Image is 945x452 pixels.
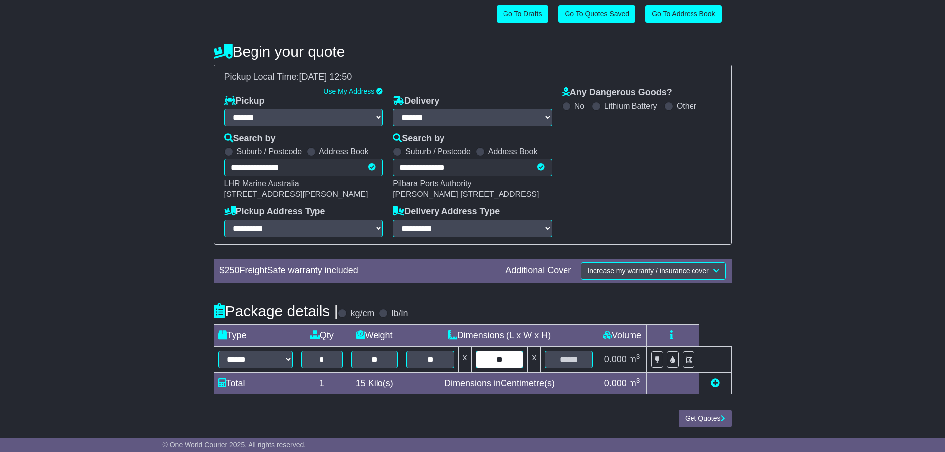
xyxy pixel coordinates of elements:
[393,206,500,217] label: Delivery Address Type
[215,265,501,276] div: $ FreightSafe warranty included
[405,147,471,156] label: Suburb / Postcode
[604,378,627,388] span: 0.000
[297,372,347,394] td: 1
[299,72,352,82] span: [DATE] 12:50
[497,5,548,23] a: Go To Drafts
[347,324,402,346] td: Weight
[224,190,368,198] span: [STREET_ADDRESS][PERSON_NAME]
[402,372,597,394] td: Dimensions in Centimetre(s)
[629,378,640,388] span: m
[402,324,597,346] td: Dimensions (L x W x H)
[319,147,369,156] label: Address Book
[581,262,725,280] button: Increase my warranty / insurance cover
[347,372,402,394] td: Kilo(s)
[528,346,541,372] td: x
[393,190,539,198] span: [PERSON_NAME] [STREET_ADDRESS]
[636,377,640,384] sup: 3
[224,179,299,188] span: LHR Marine Australia
[219,72,726,83] div: Pickup Local Time:
[323,87,374,95] a: Use My Address
[558,5,635,23] a: Go To Quotes Saved
[214,372,297,394] td: Total
[391,308,408,319] label: lb/in
[587,267,708,275] span: Increase my warranty / insurance cover
[224,206,325,217] label: Pickup Address Type
[574,101,584,111] label: No
[629,354,640,364] span: m
[711,378,720,388] a: Add new item
[604,354,627,364] span: 0.000
[224,96,265,107] label: Pickup
[393,179,471,188] span: Pilbara Ports Authority
[356,378,366,388] span: 15
[225,265,240,275] span: 250
[562,87,672,98] label: Any Dangerous Goods?
[645,5,721,23] a: Go To Address Book
[458,346,471,372] td: x
[350,308,374,319] label: kg/cm
[163,441,306,449] span: © One World Courier 2025. All rights reserved.
[237,147,302,156] label: Suburb / Postcode
[297,324,347,346] td: Qty
[214,324,297,346] td: Type
[488,147,538,156] label: Address Book
[501,265,576,276] div: Additional Cover
[224,133,276,144] label: Search by
[214,43,732,60] h4: Begin your quote
[597,324,647,346] td: Volume
[604,101,657,111] label: Lithium Battery
[393,96,439,107] label: Delivery
[636,353,640,360] sup: 3
[679,410,732,427] button: Get Quotes
[214,303,338,319] h4: Package details |
[677,101,696,111] label: Other
[393,133,444,144] label: Search by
